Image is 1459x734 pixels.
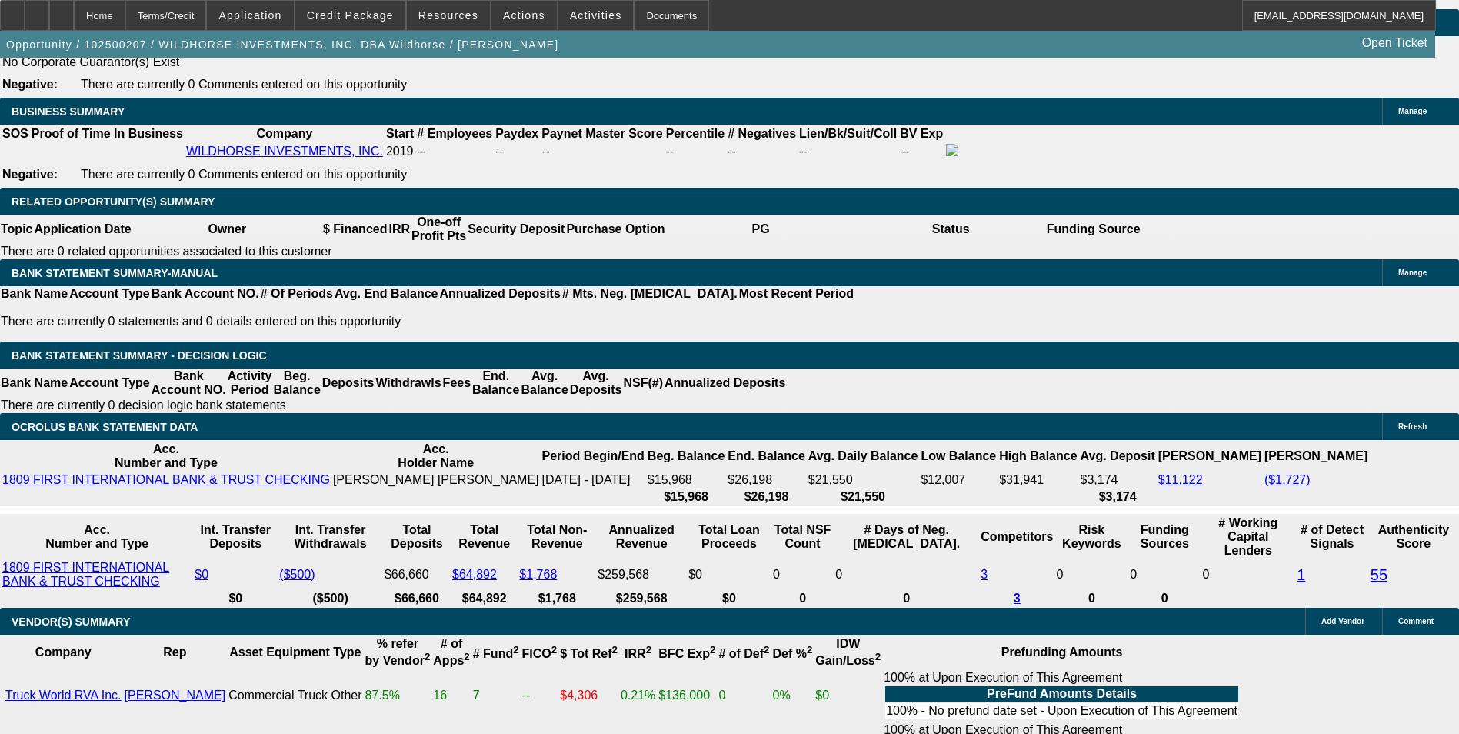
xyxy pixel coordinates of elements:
[727,472,805,488] td: $26,198
[520,369,568,398] th: Avg. Balance
[688,591,771,606] th: $0
[541,472,645,488] td: [DATE] - [DATE]
[1398,617,1434,626] span: Comment
[710,644,715,656] sup: 2
[452,568,497,581] a: $64,892
[278,515,382,559] th: Int. Transfer Withdrawals
[12,195,215,208] span: RELATED OPPORTUNITY(S) SUMMARY
[332,472,540,488] td: [PERSON_NAME] [PERSON_NAME]
[321,369,375,398] th: Deposits
[438,286,561,302] th: Annualized Deposits
[772,515,833,559] th: Sum of the Total NSF Count and Total Overdraft Fee Count from Ocrolus
[307,9,394,22] span: Credit Package
[551,644,557,656] sup: 2
[322,215,388,244] th: $ Financed
[772,647,812,660] b: Def %
[186,145,383,158] a: WILDHORSE INVESTMENTS, INC.
[980,515,1054,559] th: Competitors
[1080,442,1156,471] th: Avg. Deposit
[1129,591,1200,606] th: 0
[151,369,227,398] th: Bank Account NO.
[900,127,943,140] b: BV Exp
[647,489,725,505] th: $15,968
[597,591,686,606] th: $259,568
[1,315,854,329] p: There are currently 0 statements and 0 details entered on this opportunity
[1055,560,1128,589] td: 0
[798,143,898,160] td: --
[334,286,439,302] th: Avg. End Balance
[68,369,151,398] th: Account Type
[688,515,771,559] th: Total Loan Proceeds
[666,127,725,140] b: Percentile
[764,644,769,656] sup: 2
[195,568,208,581] a: $0
[772,560,833,589] td: 0
[1129,515,1200,559] th: Funding Sources
[665,215,855,244] th: PG
[2,515,192,559] th: Acc. Number and Type
[12,349,267,362] span: Bank Statement Summary - Decision Logic
[2,473,330,486] a: 1809 FIRST INTERNATIONAL BANK & TRUST CHECKING
[522,647,558,660] b: FICO
[365,637,431,667] b: % refer by Vendor
[385,143,415,160] td: 2019
[541,127,662,140] b: Paynet Master Score
[1398,422,1427,431] span: Refresh
[799,127,897,140] b: Lien/Bk/Suit/Coll
[278,591,382,606] th: ($500)
[418,9,478,22] span: Resources
[260,286,334,302] th: # Of Periods
[388,215,411,244] th: IRR
[612,644,618,656] sup: 2
[194,591,277,606] th: $0
[647,442,725,471] th: Beg. Balance
[834,560,978,589] td: 0
[987,687,1137,700] b: PreFund Amounts Details
[521,670,558,721] td: --
[1129,560,1200,589] td: 0
[808,472,919,488] td: $21,550
[2,561,169,588] a: 1809 FIRST INTERNATIONAL BANK & TRUST CHECKING
[1296,515,1367,559] th: # of Detect Signals
[375,369,441,398] th: Withdrawls
[688,560,771,589] td: $0
[132,215,322,244] th: Owner
[1297,566,1305,583] a: 1
[194,515,277,559] th: Int. Transfer Deposits
[12,267,218,279] span: BANK STATEMENT SUMMARY-MANUAL
[442,369,471,398] th: Fees
[151,286,260,302] th: Bank Account NO.
[597,515,686,559] th: Annualized Revenue
[570,9,622,22] span: Activities
[658,647,715,660] b: BFC Exp
[560,647,618,660] b: $ Tot Ref
[1158,442,1262,471] th: [PERSON_NAME]
[495,143,539,160] td: --
[541,442,645,471] th: Period Begin/End
[464,651,469,662] sup: 2
[1001,646,1123,659] b: Prefunding Amounts
[718,670,770,721] td: 0
[2,168,58,181] b: Negative:
[433,637,469,667] b: # of Apps
[807,644,812,656] sup: 2
[332,442,540,471] th: Acc. Holder Name
[899,143,944,160] td: --
[559,670,618,721] td: $4,306
[834,515,978,559] th: # Days of Neg. [MEDICAL_DATA].
[491,1,557,30] button: Actions
[228,670,362,721] td: Commercial Truck Other
[1264,442,1368,471] th: [PERSON_NAME]
[256,127,312,140] b: Company
[417,127,492,140] b: # Employees
[12,616,130,628] span: VENDOR(S) SUMMARY
[384,515,450,559] th: Total Deposits
[227,369,273,398] th: Activity Period
[6,38,558,51] span: Opportunity / 102500207 / WILDHORSE INVESTMENTS, INC. DBA Wildhorse / [PERSON_NAME]
[2,442,331,471] th: Acc. Number and Type
[12,105,125,118] span: BUSINESS SUMMARY
[1356,30,1434,56] a: Open Ticket
[815,637,881,667] b: IDW Gain/Loss
[856,215,1046,244] th: Status
[666,145,725,158] div: --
